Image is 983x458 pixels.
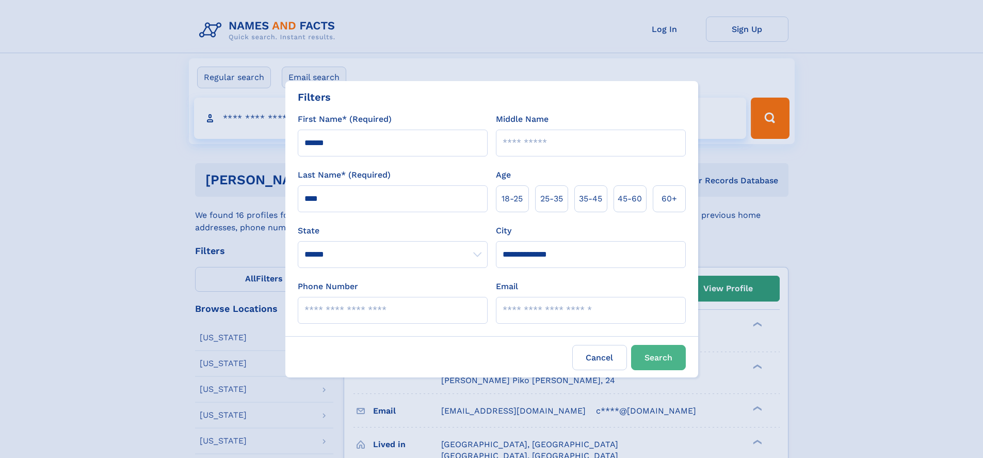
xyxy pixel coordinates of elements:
label: City [496,225,511,237]
label: Middle Name [496,113,549,125]
div: Filters [298,89,331,105]
label: Age [496,169,511,181]
span: 35‑45 [579,193,602,205]
label: Email [496,280,518,293]
button: Search [631,345,686,370]
label: Cancel [572,345,627,370]
span: 45‑60 [618,193,642,205]
span: 60+ [662,193,677,205]
label: State [298,225,488,237]
label: Phone Number [298,280,358,293]
span: 25‑35 [540,193,563,205]
span: 18‑25 [502,193,523,205]
label: Last Name* (Required) [298,169,391,181]
label: First Name* (Required) [298,113,392,125]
